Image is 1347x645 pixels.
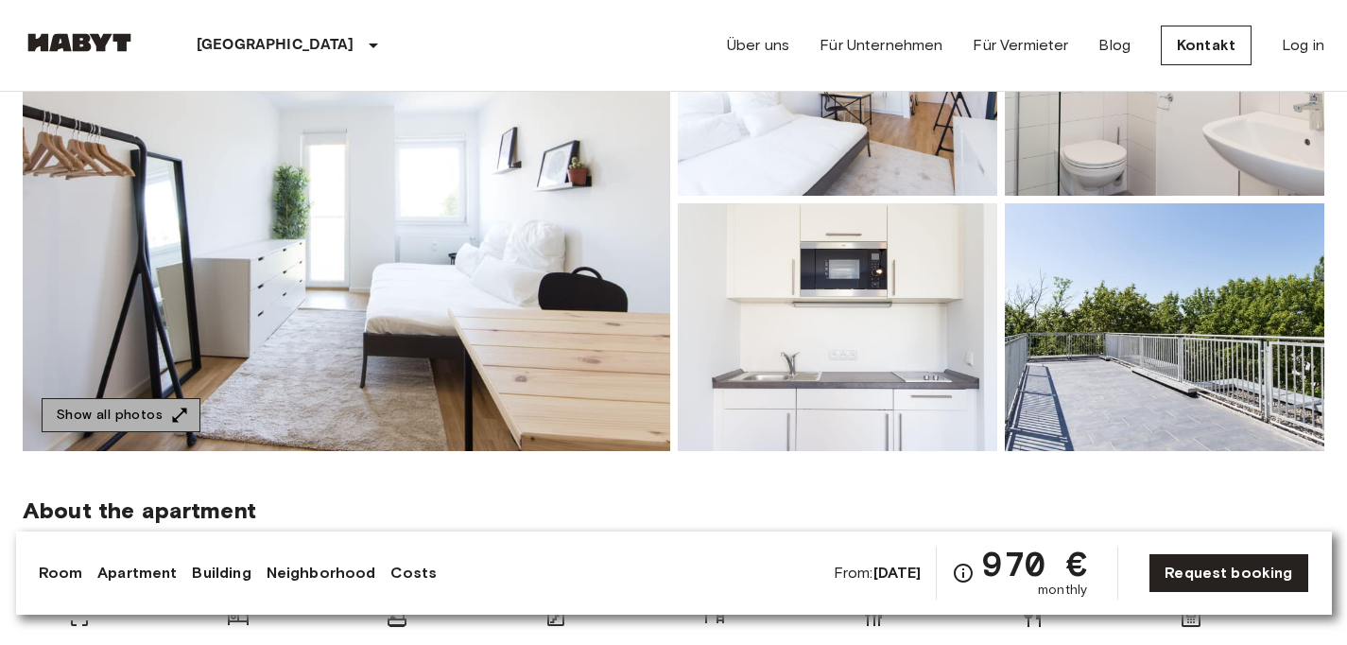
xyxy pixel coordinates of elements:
a: Room [39,562,83,584]
a: Über uns [727,34,789,57]
a: Costs [390,562,437,584]
p: [GEOGRAPHIC_DATA] [197,34,354,57]
a: Building [192,562,250,584]
a: Für Vermieter [973,34,1068,57]
span: 970 € [982,547,1087,581]
b: [DATE] [873,564,922,582]
a: Neighborhood [267,562,376,584]
a: Request booking [1148,553,1308,593]
img: Picture of unit DE-01-002-018-01H [678,203,997,451]
span: monthly [1038,581,1087,600]
a: Blog [1098,34,1131,57]
a: Für Unternehmen [820,34,942,57]
a: Kontakt [1161,26,1252,65]
span: About the apartment [23,497,256,525]
button: Show all photos [42,398,200,433]
img: Picture of unit DE-01-002-018-01H [1005,203,1324,451]
img: Habyt [23,33,136,52]
a: Log in [1282,34,1324,57]
span: From: [834,563,922,584]
a: Apartment [97,562,177,584]
svg: Check cost overview for full price breakdown. Please note that discounts apply to new joiners onl... [952,562,975,584]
